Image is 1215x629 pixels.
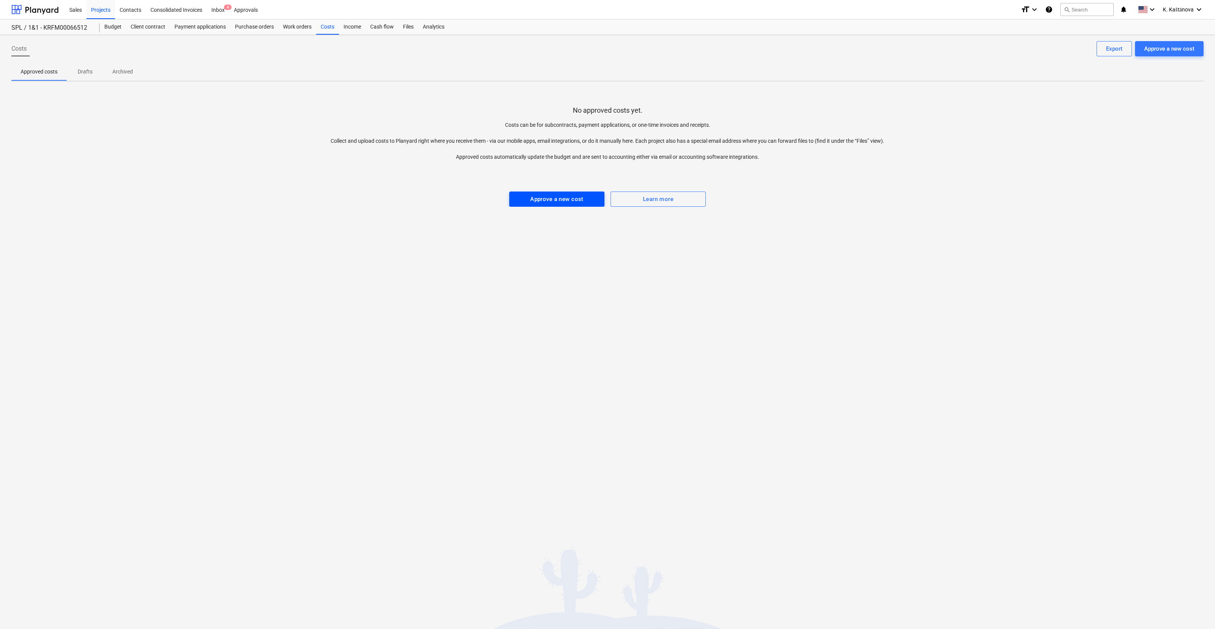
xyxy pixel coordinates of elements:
a: Files [398,19,418,35]
div: Export [1106,44,1122,54]
a: Payment applications [170,19,230,35]
a: Cash flow [366,19,398,35]
a: Work orders [278,19,316,35]
span: 8 [224,5,232,10]
i: Knowledge base [1045,5,1053,14]
div: Approve a new cost [530,194,584,204]
a: Analytics [418,19,449,35]
a: Costs [316,19,339,35]
i: keyboard_arrow_down [1148,5,1157,14]
span: K. Kaštānova [1163,6,1194,13]
button: Export [1097,41,1132,56]
i: format_size [1021,5,1030,14]
button: Learn more [611,192,706,207]
p: No approved costs yet. [573,106,643,115]
a: Client contract [126,19,170,35]
i: keyboard_arrow_down [1030,5,1039,14]
a: Purchase orders [230,19,278,35]
a: Income [339,19,366,35]
button: Search [1060,3,1114,16]
p: Costs can be for subcontracts, payment applications, or one-time invoices and receipts. Collect a... [310,121,906,161]
div: Approve a new cost [1144,44,1194,54]
p: Archived [112,68,133,76]
p: Drafts [76,68,94,76]
a: Budget [100,19,126,35]
button: Approve a new cost [509,192,604,207]
button: Approve a new cost [1135,41,1204,56]
span: search [1064,6,1070,13]
iframe: Chat Widget [1177,592,1215,629]
span: Costs [11,44,27,53]
i: keyboard_arrow_down [1194,5,1204,14]
i: notifications [1120,5,1127,14]
p: Approved costs [21,68,58,76]
div: Learn more [643,194,673,204]
div: SPL / 1&1 - KRFM00066512 [11,24,91,32]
